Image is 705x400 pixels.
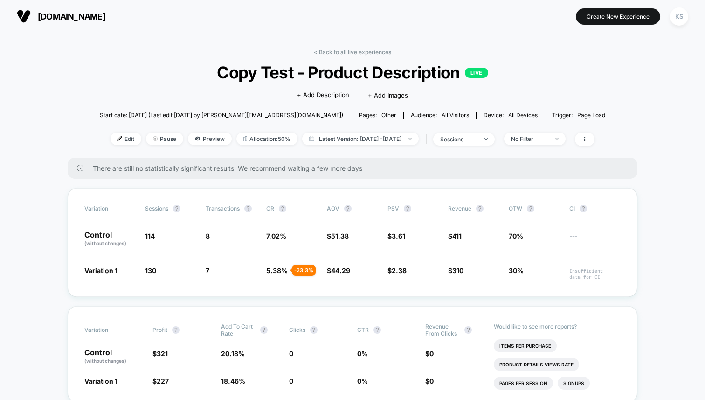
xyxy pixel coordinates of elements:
span: CI [569,205,621,212]
span: 20.18 % [221,350,245,358]
span: $ [448,267,463,274]
button: ? [476,205,484,212]
button: ? [173,205,180,212]
span: 0 % [357,350,368,358]
span: Revenue [448,205,471,212]
span: [DOMAIN_NAME] [38,12,105,21]
span: Edit [111,133,141,145]
img: end [153,136,158,141]
span: 321 [157,350,168,358]
span: (without changes) [84,358,126,364]
span: 0 [289,350,293,358]
span: $ [152,350,168,358]
span: Latest Version: [DATE] - [DATE] [302,133,419,145]
button: ? [172,326,180,334]
span: Variation [84,205,136,212]
span: + Add Images [368,91,408,99]
li: Items Per Purchase [494,339,557,352]
span: --- [569,233,621,247]
span: Add To Cart Rate [221,323,256,337]
span: 44.29 [331,267,350,274]
button: ? [373,326,381,334]
span: Clicks [289,326,305,333]
span: 130 [145,267,156,274]
button: ? [580,205,587,212]
span: $ [448,232,462,240]
span: Variation 1 [84,267,117,274]
div: sessions [440,136,477,143]
span: 5.38 % [266,267,288,274]
span: Pause [146,133,183,145]
div: Audience: [411,112,469,119]
span: | [423,133,433,146]
span: 0 [429,350,434,358]
img: rebalance [243,136,247,141]
span: $ [425,350,434,358]
li: Signups [558,377,590,390]
button: ? [244,205,252,212]
span: 2.38 [392,267,407,274]
span: 51.38 [331,232,349,240]
span: 0 [289,377,293,385]
span: Variation [84,323,136,337]
div: Trigger: [552,112,605,119]
span: PSV [387,205,399,212]
button: ? [279,205,286,212]
span: 114 [145,232,155,240]
span: Copy Test - Product Description [125,63,580,82]
div: No Filter [511,135,548,142]
button: ? [464,326,472,334]
span: Allocation: 50% [236,133,297,145]
span: (without changes) [84,240,126,246]
span: 70% [509,232,523,240]
span: OTW [509,205,560,212]
img: edit [117,136,122,141]
img: end [408,138,412,140]
span: CR [266,205,274,212]
button: KS [667,7,691,26]
span: $ [327,267,350,274]
span: Transactions [206,205,240,212]
div: - 23.3 % [292,265,316,276]
span: 0 [429,377,434,385]
span: $ [425,377,434,385]
span: Revenue From Clicks [425,323,460,337]
span: $ [152,377,169,385]
span: $ [327,232,349,240]
span: 227 [157,377,169,385]
img: calendar [309,136,314,141]
button: ? [527,205,534,212]
span: Start date: [DATE] (Last edit [DATE] by [PERSON_NAME][EMAIL_ADDRESS][DOMAIN_NAME]) [100,112,343,119]
span: 411 [452,232,462,240]
span: other [381,112,396,119]
span: 310 [452,267,463,274]
span: 7 [206,267,209,274]
p: Would like to see more reports? [494,323,621,330]
button: ? [404,205,411,212]
p: Control [84,231,136,247]
div: Pages: [359,112,396,119]
span: Preview [188,133,232,145]
button: ? [344,205,352,212]
span: 3.61 [392,232,405,240]
button: Create New Experience [576,8,660,25]
p: Control [84,349,143,365]
span: 7.02 % [266,232,286,240]
span: Device: [476,112,545,119]
img: end [555,138,559,140]
span: + Add Description [297,91,349,100]
div: KS [670,7,688,26]
button: [DOMAIN_NAME] [14,9,108,24]
img: Visually logo [17,9,31,23]
button: ? [260,326,268,334]
span: all devices [508,112,538,119]
span: $ [387,232,405,240]
li: Pages Per Session [494,377,553,390]
span: All Visitors [442,112,469,119]
p: LIVE [465,68,488,78]
span: $ [387,267,407,274]
span: 0 % [357,377,368,385]
span: There are still no statistically significant results. We recommend waiting a few more days [93,164,619,172]
span: Insufficient data for CI [569,268,621,280]
span: AOV [327,205,339,212]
